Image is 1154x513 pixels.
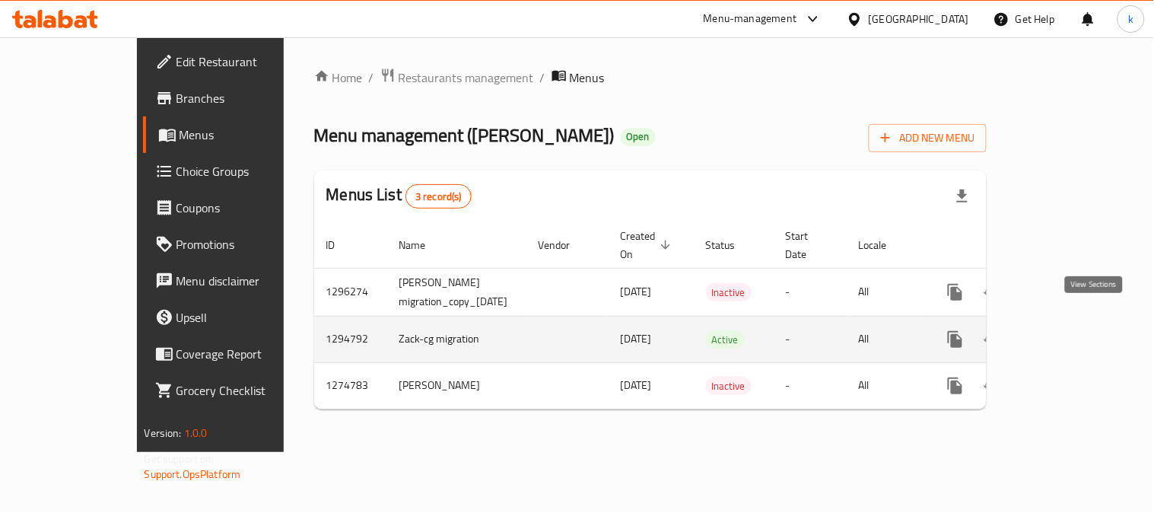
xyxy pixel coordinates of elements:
[314,68,987,88] nav: breadcrumb
[314,316,387,362] td: 1294792
[387,268,526,316] td: [PERSON_NAME] migration_copy_[DATE]
[704,10,797,28] div: Menu-management
[326,183,472,209] h2: Menus List
[145,449,215,469] span: Get support on:
[143,299,329,336] a: Upsell
[143,263,329,299] a: Menu disclaimer
[774,316,847,362] td: -
[369,69,374,87] li: /
[176,162,317,180] span: Choice Groups
[706,331,745,349] span: Active
[143,116,329,153] a: Menus
[143,80,329,116] a: Branches
[570,69,605,87] span: Menus
[314,222,1095,409] table: enhanced table
[539,236,590,254] span: Vendor
[706,283,752,301] div: Inactive
[314,268,387,316] td: 1296274
[621,128,656,146] div: Open
[145,423,182,443] span: Version:
[706,284,752,301] span: Inactive
[1128,11,1133,27] span: k
[621,227,676,263] span: Created On
[974,274,1010,311] button: Change Status
[143,336,329,372] a: Coverage Report
[774,268,847,316] td: -
[387,316,526,362] td: Zack-cg migration
[925,222,1095,269] th: Actions
[143,43,329,80] a: Edit Restaurant
[176,235,317,253] span: Promotions
[387,362,526,409] td: [PERSON_NAME]
[786,227,828,263] span: Start Date
[405,184,472,209] div: Total records count
[706,330,745,349] div: Active
[176,89,317,107] span: Branches
[974,368,1010,404] button: Change Status
[314,362,387,409] td: 1274783
[176,381,317,400] span: Grocery Checklist
[974,321,1010,358] button: Change Status
[621,130,656,143] span: Open
[176,308,317,327] span: Upsell
[406,190,471,204] span: 3 record(s)
[706,236,755,254] span: Status
[326,236,355,254] span: ID
[143,226,329,263] a: Promotions
[176,53,317,71] span: Edit Restaurant
[937,321,974,358] button: more
[176,345,317,363] span: Coverage Report
[314,118,615,152] span: Menu management ( [PERSON_NAME] )
[540,69,545,87] li: /
[944,178,981,215] div: Export file
[176,272,317,290] span: Menu disclaimer
[143,372,329,409] a: Grocery Checklist
[621,329,652,349] span: [DATE]
[180,126,317,144] span: Menus
[621,282,652,301] span: [DATE]
[847,362,925,409] td: All
[774,362,847,409] td: -
[881,129,974,148] span: Add New Menu
[380,68,534,88] a: Restaurants management
[314,69,363,87] a: Home
[176,199,317,217] span: Coupons
[869,124,987,152] button: Add New Menu
[184,423,208,443] span: 1.0.0
[937,368,974,404] button: more
[399,69,534,87] span: Restaurants management
[859,236,907,254] span: Locale
[621,375,652,395] span: [DATE]
[847,268,925,316] td: All
[143,153,329,190] a: Choice Groups
[937,274,974,311] button: more
[706,378,752,395] span: Inactive
[145,464,241,484] a: Support.OpsPlatform
[399,236,446,254] span: Name
[869,11,969,27] div: [GEOGRAPHIC_DATA]
[847,316,925,362] td: All
[143,190,329,226] a: Coupons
